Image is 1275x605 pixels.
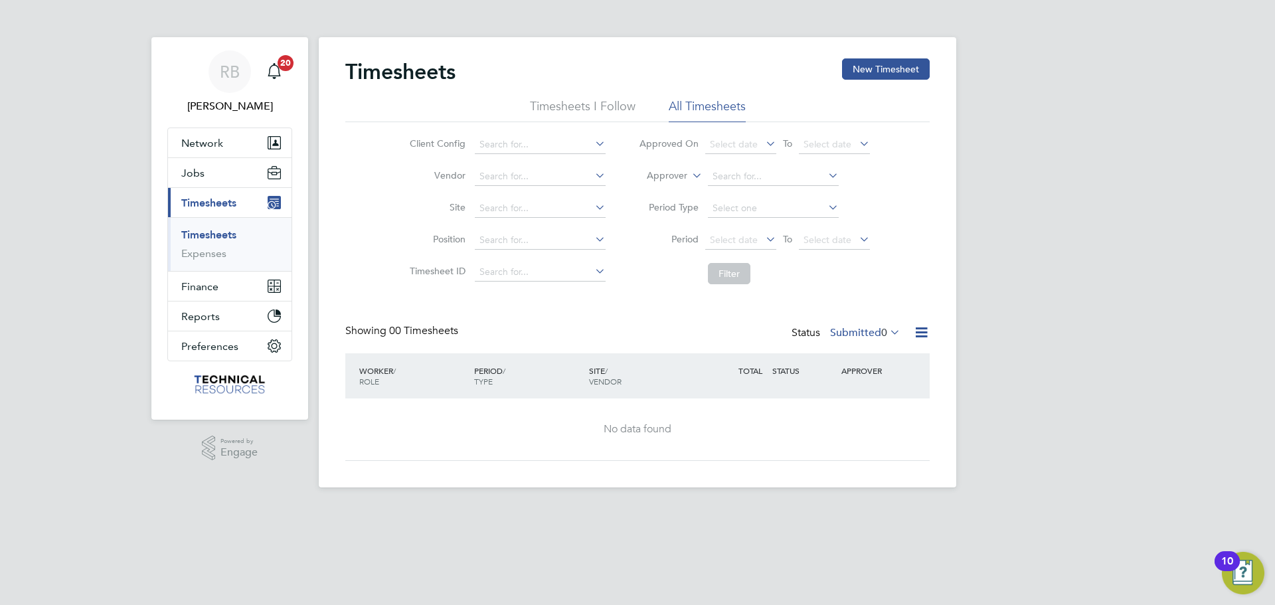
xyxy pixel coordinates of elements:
label: Approved On [639,137,699,149]
li: Timesheets I Follow [530,98,636,122]
span: VENDOR [589,376,622,387]
nav: Main navigation [151,37,308,420]
div: No data found [359,422,916,436]
button: Jobs [168,158,292,187]
input: Search for... [475,231,606,250]
a: Go to home page [167,375,292,396]
div: Showing [345,324,461,338]
input: Search for... [475,167,606,186]
span: Finance [181,280,218,293]
button: Filter [708,263,750,284]
div: 10 [1221,561,1233,578]
li: All Timesheets [669,98,746,122]
a: Expenses [181,247,226,260]
button: Network [168,128,292,157]
input: Search for... [475,263,606,282]
span: RB [220,63,240,80]
span: / [393,365,396,376]
a: 20 [261,50,288,93]
button: Timesheets [168,188,292,217]
div: PERIOD [471,359,586,393]
a: RB[PERSON_NAME] [167,50,292,114]
label: Period Type [639,201,699,213]
span: Select date [710,138,758,150]
div: SITE [586,359,701,393]
a: Timesheets [181,228,236,241]
span: Rianna Bowles [167,98,292,114]
span: Powered by [220,436,258,447]
span: To [779,135,796,152]
div: WORKER [356,359,471,393]
h2: Timesheets [345,58,456,85]
input: Select one [708,199,839,218]
span: / [503,365,505,376]
span: Engage [220,447,258,458]
img: technicalresources-logo-retina.png [193,375,268,396]
span: 00 Timesheets [389,324,458,337]
button: New Timesheet [842,58,930,80]
span: To [779,230,796,248]
span: Reports [181,310,220,323]
label: Position [406,233,466,245]
span: Select date [804,234,851,246]
span: TYPE [474,376,493,387]
label: Timesheet ID [406,265,466,277]
span: Network [181,137,223,149]
span: / [605,365,608,376]
label: Site [406,201,466,213]
a: Powered byEngage [202,436,258,461]
span: Select date [710,234,758,246]
button: Preferences [168,331,292,361]
div: STATUS [769,359,838,383]
label: Vendor [406,169,466,181]
span: TOTAL [738,365,762,376]
div: Timesheets [168,217,292,271]
label: Submitted [830,326,900,339]
button: Reports [168,302,292,331]
span: ROLE [359,376,379,387]
input: Search for... [475,199,606,218]
span: Select date [804,138,851,150]
span: Timesheets [181,197,236,209]
button: Finance [168,272,292,301]
button: Open Resource Center, 10 new notifications [1222,552,1264,594]
input: Search for... [475,135,606,154]
label: Client Config [406,137,466,149]
label: Period [639,233,699,245]
span: 0 [881,326,887,339]
div: Status [792,324,903,343]
input: Search for... [708,167,839,186]
div: APPROVER [838,359,907,383]
span: Preferences [181,340,238,353]
label: Approver [628,169,687,183]
span: Jobs [181,167,205,179]
span: 20 [278,55,294,71]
